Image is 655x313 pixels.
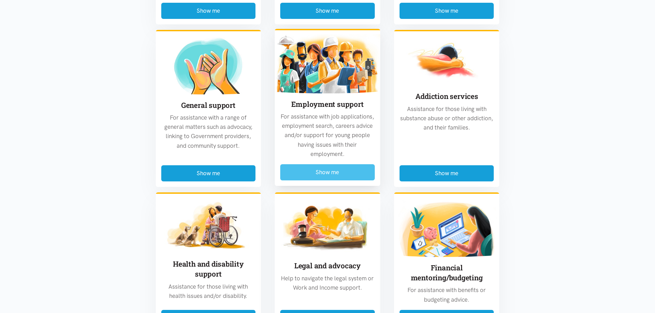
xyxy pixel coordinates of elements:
button: Show me [280,164,375,180]
button: Show me [280,3,375,19]
h3: Employment support [280,99,375,109]
h3: Legal and advocacy [280,261,375,271]
button: Show me [400,165,494,181]
h3: Addiction services [400,91,494,101]
p: For assistance with job applications, employment search, careers advice and/or support for young ... [280,112,375,159]
p: For assistance with a range of general matters such as advocacy, linking to Government providers,... [161,113,256,150]
p: Assistance for those living with health issues and/or disability. [161,282,256,301]
h3: Health and disability support [161,259,256,279]
button: Show me [400,3,494,19]
h3: Financial mentoring/budgeting [400,263,494,283]
p: Assistance for those living with substance abuse or other addiction, and their families. [400,104,494,133]
p: For assistance with benefits or budgeting advice. [400,286,494,304]
h3: General support [161,100,256,110]
button: Show me [161,165,256,181]
p: Help to navigate the legal system or Work and Income support. [280,274,375,292]
button: Show me [161,3,256,19]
